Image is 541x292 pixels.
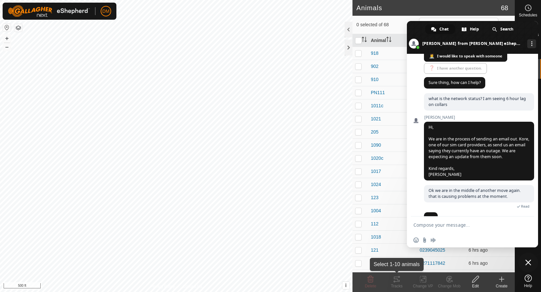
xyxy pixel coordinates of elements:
[515,272,541,290] a: Help
[420,260,463,267] div: 1271117842
[501,3,508,13] span: 68
[102,8,110,15] span: DM
[371,102,383,109] span: 1011c
[371,63,378,70] span: 902
[524,284,532,288] span: Help
[521,204,530,209] span: Read
[489,283,515,289] div: Create
[527,39,536,48] div: More channels
[470,24,479,34] span: Help
[345,282,347,288] span: i
[371,194,378,201] span: 123
[150,283,175,289] a: Privacy Policy
[371,247,378,254] span: 121
[356,4,501,12] h2: Animals
[419,18,498,31] input: Search (S)
[8,5,90,17] img: Gallagher Logo
[386,38,391,43] p-sorticon: Activate to sort
[371,76,378,83] span: 910
[371,220,378,227] span: 112
[371,115,381,122] span: 1021
[431,238,436,243] span: Audio message
[469,247,488,253] span: 9 Oct 2025 at 8:27 am
[371,50,378,57] span: 918
[371,129,378,136] span: 205
[365,284,376,288] span: Delete
[518,253,538,272] div: Close chat
[371,142,381,149] span: 1090
[519,13,537,17] span: Schedules
[362,38,367,43] p-sorticon: Activate to sort
[469,261,488,266] span: 9 Oct 2025 at 8:18 am
[436,283,462,289] div: Change Mob
[371,260,378,267] span: 702
[413,222,517,228] textarea: Compose your message...
[371,168,381,175] span: 1017
[342,282,350,289] button: i
[424,115,534,120] span: [PERSON_NAME]
[368,34,417,47] th: Animal
[422,238,427,243] span: Send a file
[500,24,513,34] span: Search
[371,155,383,162] span: 1020c
[371,207,381,214] span: 1004
[3,43,11,51] button: –
[429,96,526,107] span: what is the network status? I am seeing 6 hour lag on collars
[429,80,481,85] span: Sure thing, how can I help?
[429,124,529,177] span: Hi, We are in the process of sending an email out. Kore, one of our sim card providers, as send u...
[3,34,11,42] button: +
[413,238,419,243] span: Insert an emoji
[3,24,11,31] button: Reset Map
[14,24,22,32] button: Map Layers
[486,24,520,34] div: Search
[439,24,449,34] span: Chat
[183,283,202,289] a: Contact Us
[420,247,463,254] div: 0239045025
[425,24,455,34] div: Chat
[429,188,521,199] span: Ok we are in the middle of another move again. that is causing problems at the moment.
[371,89,385,96] span: PN111
[371,234,381,240] span: 1018
[462,283,489,289] div: Edit
[410,283,436,289] div: Change VP
[371,181,381,188] span: 1024
[384,283,410,289] div: Tracks
[456,24,486,34] div: Help
[356,21,419,28] span: 0 selected of 68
